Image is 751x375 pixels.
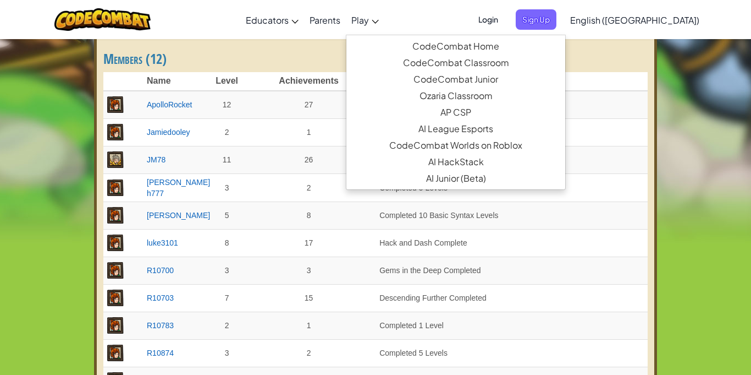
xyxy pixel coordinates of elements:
[213,173,241,202] td: 3
[516,9,556,30] button: Sign Up
[346,170,565,187] a: AI Junior (Beta)Introduces multimodal generative AI in a simple and intuitive platform designed s...
[379,211,498,220] span: Completed 10 Basic Syntax Levels
[241,257,377,284] td: 3
[213,257,241,284] td: 3
[379,183,448,192] span: Completed 5 Levels
[147,294,174,302] a: R10703
[346,104,565,121] a: AP CSPEndorsed by the College Board, our AP CSP curriculum provides game-based and turnkey tools ...
[346,121,565,137] a: AI League EsportsAn epic competitive coding esports platform that encourages creative programming...
[241,339,377,367] td: 2
[144,72,213,91] th: Name
[379,266,481,275] span: Gems in the Deep Completed
[147,178,210,198] a: [PERSON_NAME] h777
[379,321,444,330] span: Completed 1 Level
[241,118,377,146] td: 1
[241,284,377,312] td: 15
[241,202,377,229] td: 8
[379,294,487,302] span: Descending Further Completed
[346,154,565,170] a: AI HackStackThe first generative AI companion tool specifically crafted for those new to AI with ...
[147,100,192,109] a: ApolloRocket
[54,8,151,31] img: CodeCombat logo
[346,137,565,154] a: CodeCombat Worlds on RobloxThis MMORPG teaches Lua coding and provides a real-world platform to c...
[346,55,565,71] a: CodeCombat Classroom
[241,72,377,91] th: Achievements
[241,229,377,257] td: 17
[570,14,699,26] span: English ([GEOGRAPHIC_DATA])
[147,128,190,137] a: Jamiedooley
[146,50,167,68] span: (12)
[213,72,241,91] th: Level
[213,118,241,146] td: 2
[147,321,174,330] a: R10783
[379,238,467,247] span: Hack and Dash Complete
[103,50,146,68] span: Members
[213,284,241,312] td: 7
[147,155,165,164] a: JM78
[213,339,241,367] td: 3
[241,173,377,202] td: 2
[147,238,178,247] a: luke3101
[565,5,705,35] a: English ([GEOGRAPHIC_DATA])
[147,211,210,220] a: [PERSON_NAME]
[304,5,346,35] a: Parents
[240,5,304,35] a: Educators
[213,229,241,257] td: 8
[246,14,289,26] span: Educators
[472,9,505,30] button: Login
[147,349,174,357] a: R10874
[351,14,369,26] span: Play
[379,349,448,357] span: Completed 5 Levels
[213,146,241,173] td: 11
[147,266,174,275] a: R10700
[241,146,377,173] td: 26
[213,312,241,339] td: 2
[241,91,377,118] td: 27
[213,91,241,118] td: 12
[346,88,565,104] a: Ozaria ClassroomAn enchanting narrative coding adventure that establishes the fundamentals of com...
[346,38,565,55] a: CodeCombat HomeWith access to all 530 levels and exclusive features like pets, premium only items...
[346,5,384,35] a: Play
[213,202,241,229] td: 5
[346,71,565,88] a: CodeCombat JuniorOur flagship K-5 curriculum features a progression of learning levels that teach...
[241,312,377,339] td: 1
